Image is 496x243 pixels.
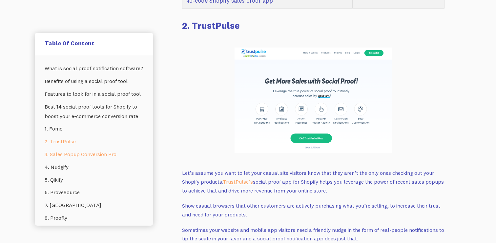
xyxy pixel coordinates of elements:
[45,199,143,212] a: 7. [GEOGRAPHIC_DATA]
[45,148,143,161] a: 3. Sales Popup Conversion Pro
[45,62,143,75] a: What is social proof notification software?
[45,88,143,100] a: Features to look for in a social proof tool
[45,212,143,224] a: 8. Proofly
[45,161,143,173] a: 4. Nudgify
[45,186,143,199] a: 6. ProveSource
[45,173,143,186] a: 5. Qikify
[45,100,143,123] a: Best 14 social proof tools for Shopify to boost your e-commerce conversion rate
[182,201,444,219] p: Show casual browsers that other customers are actively purchasing what you’re selling, to increas...
[182,19,444,32] h3: 2. TrustPulse
[45,75,143,88] a: Benefits of using a social proof tool
[182,169,444,195] p: Let’s assume you want to let your casual site visitors know that they aren’t the only ones checki...
[45,122,143,135] a: 1. Fomo
[223,178,253,185] a: TrustPulse’s
[45,39,143,47] h5: Table Of Content
[45,135,143,148] a: 2. TrustPulse
[182,226,444,243] p: Sometimes your website and mobile app visitors need a friendly nudge in the form of real-people n...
